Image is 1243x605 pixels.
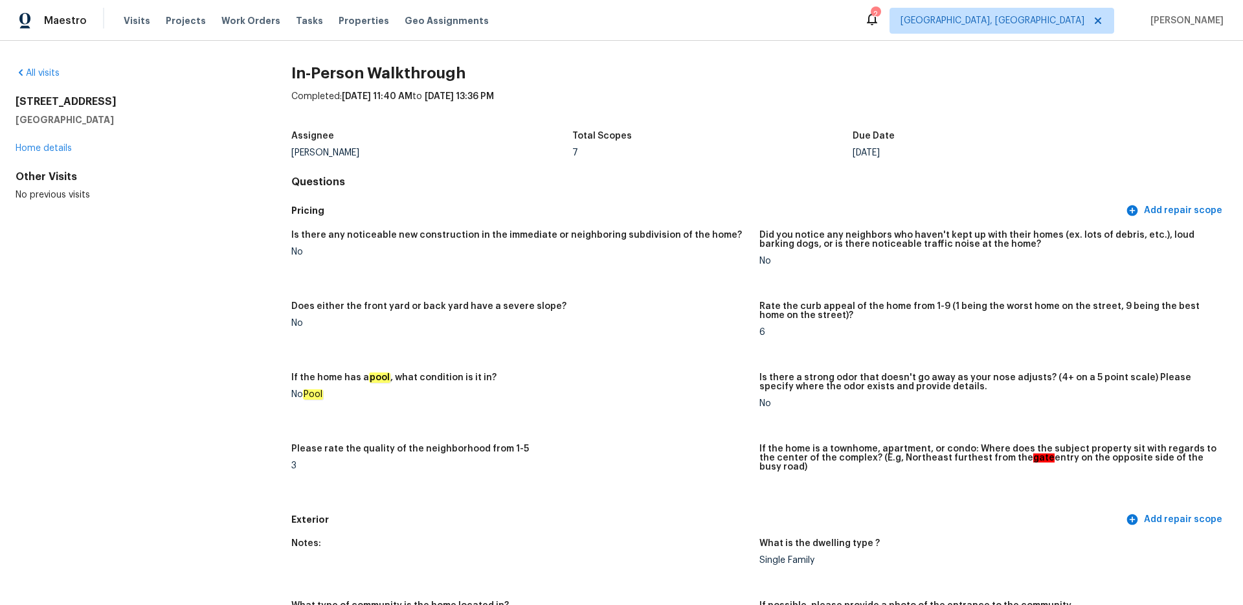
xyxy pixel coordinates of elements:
[572,131,632,141] h5: Total Scopes
[291,539,321,548] h5: Notes:
[291,204,1123,218] h5: Pricing
[291,247,749,257] div: No
[1123,199,1227,223] button: Add repair scope
[339,14,389,27] span: Properties
[124,14,150,27] span: Visits
[16,69,60,78] a: All visits
[759,231,1217,249] h5: Did you notice any neighbors who haven't kept up with their homes (ex. lots of debris, etc.), lou...
[342,92,412,101] span: [DATE] 11:40 AM
[369,372,390,383] em: pool
[166,14,206,27] span: Projects
[853,148,1134,157] div: [DATE]
[291,373,497,382] h5: If the home has a , what condition is it in?
[16,144,72,153] a: Home details
[759,399,1217,408] div: No
[425,92,494,101] span: [DATE] 13:36 PM
[291,90,1227,124] div: Completed: to
[303,389,323,400] em: Pool
[759,373,1217,391] h5: Is there a strong odor that doesn't go away as your nose adjusts? (4+ on a 5 point scale) Please ...
[405,14,489,27] span: Geo Assignments
[572,148,853,157] div: 7
[291,148,572,157] div: [PERSON_NAME]
[16,95,250,108] h2: [STREET_ADDRESS]
[1123,508,1227,532] button: Add repair scope
[853,131,895,141] h5: Due Date
[759,539,880,548] h5: What is the dwelling type ?
[291,390,749,399] div: No
[221,14,280,27] span: Work Orders
[16,113,250,126] h5: [GEOGRAPHIC_DATA]
[291,302,566,311] h5: Does either the front yard or back yard have a severe slope?
[901,14,1084,27] span: [GEOGRAPHIC_DATA], [GEOGRAPHIC_DATA]
[291,67,1227,80] h2: In-Person Walkthrough
[759,556,1217,565] div: Single Family
[871,8,880,21] div: 2
[291,176,1227,188] h4: Questions
[291,231,742,240] h5: Is there any noticeable new construction in the immediate or neighboring subdivision of the home?
[16,170,250,183] div: Other Visits
[291,319,749,328] div: No
[1128,512,1222,528] span: Add repair scope
[44,14,87,27] span: Maestro
[759,444,1217,472] h5: If the home is a townhome, apartment, or condo: Where does the subject property sit with regards ...
[291,131,334,141] h5: Assignee
[291,444,529,453] h5: Please rate the quality of the neighborhood from 1-5
[296,16,323,25] span: Tasks
[759,328,1217,337] div: 6
[16,190,90,200] span: No previous visits
[759,257,1217,266] div: No
[291,513,1123,527] h5: Exterior
[1128,203,1222,219] span: Add repair scope
[759,302,1217,320] h5: Rate the curb appeal of the home from 1-9 (1 being the worst home on the street, 9 being the best...
[1145,14,1224,27] span: [PERSON_NAME]
[1033,453,1055,462] em: gate
[291,461,749,470] div: 3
